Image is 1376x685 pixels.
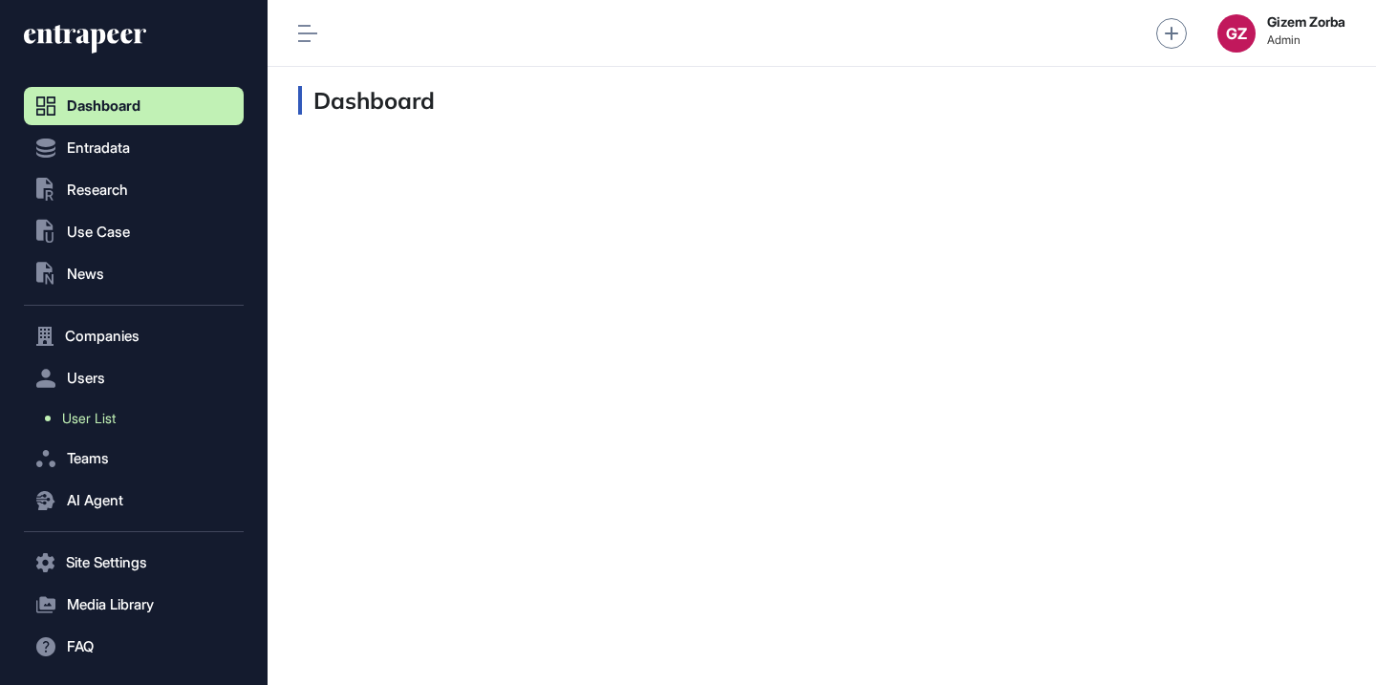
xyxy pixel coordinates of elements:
span: Media Library [67,597,154,612]
button: Teams [24,439,244,478]
a: Dashboard [24,87,244,125]
span: Site Settings [66,555,147,570]
span: FAQ [67,639,94,654]
button: Use Case [24,213,244,251]
span: News [67,267,104,282]
button: AI Agent [24,482,244,520]
button: Users [24,359,244,397]
span: Dashboard [67,98,140,114]
button: Research [24,171,244,209]
span: User List [62,411,116,426]
button: Media Library [24,586,244,624]
button: GZ [1217,14,1256,53]
span: Research [67,182,128,198]
span: Admin [1267,33,1345,47]
button: News [24,255,244,293]
span: Entradata [67,140,130,156]
span: Companies [65,329,140,344]
span: Teams [67,451,109,466]
h3: Dashboard [298,86,435,115]
a: User List [33,401,244,436]
button: Companies [24,317,244,355]
span: Use Case [67,225,130,240]
button: Entradata [24,129,244,167]
button: FAQ [24,628,244,666]
span: Users [67,371,105,386]
strong: Gizem Zorba [1267,14,1345,30]
button: Site Settings [24,544,244,582]
span: AI Agent [67,493,123,508]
